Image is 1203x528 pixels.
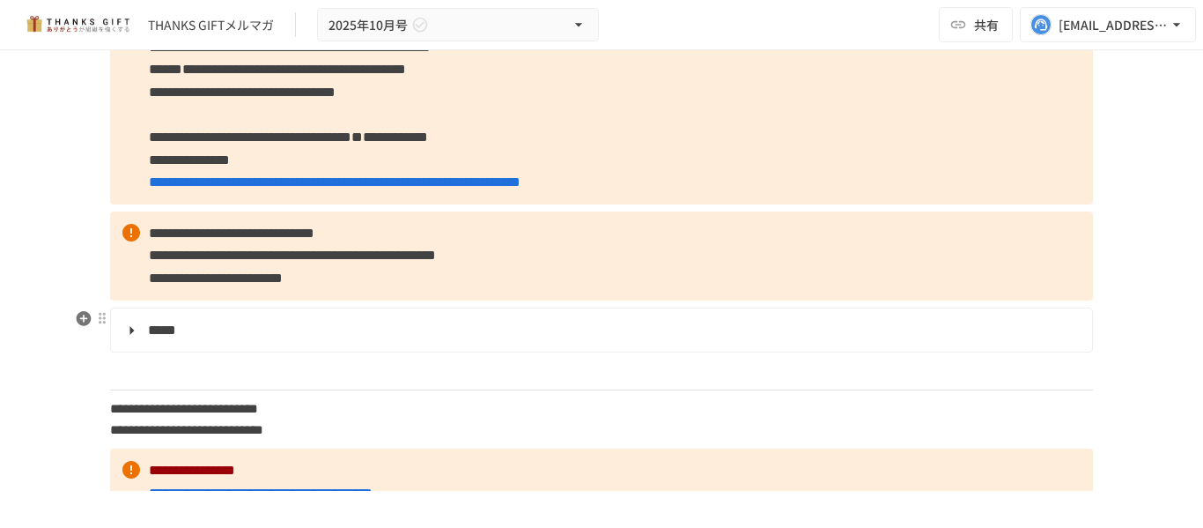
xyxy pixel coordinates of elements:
[148,16,274,34] div: THANKS GIFTメルマガ
[1059,14,1168,36] div: [EMAIL_ADDRESS][DOMAIN_NAME]
[328,14,408,36] span: 2025年10月号
[21,11,134,39] img: mMP1OxWUAhQbsRWCurg7vIHe5HqDpP7qZo7fRoNLXQh
[317,8,599,42] button: 2025年10月号
[939,7,1013,42] button: 共有
[974,15,999,34] span: 共有
[1020,7,1196,42] button: [EMAIL_ADDRESS][DOMAIN_NAME]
